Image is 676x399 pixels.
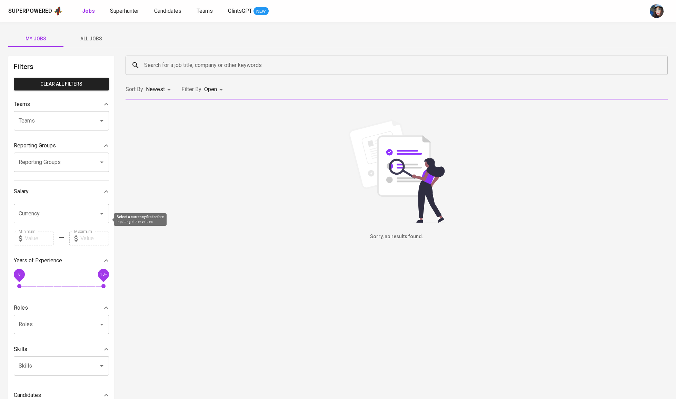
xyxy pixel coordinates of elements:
[53,6,63,16] img: app logo
[14,97,109,111] div: Teams
[14,100,30,108] p: Teams
[154,7,183,16] a: Candidates
[12,35,59,43] span: My Jobs
[204,83,225,96] div: Open
[8,7,52,15] div: Superpowered
[97,157,107,167] button: Open
[82,8,95,14] b: Jobs
[181,85,201,94] p: Filter By
[8,6,63,16] a: Superpoweredapp logo
[14,61,109,72] h6: Filters
[18,272,20,276] span: 0
[197,8,213,14] span: Teams
[25,232,53,245] input: Value
[154,8,181,14] span: Candidates
[14,304,28,312] p: Roles
[228,7,269,16] a: GlintsGPT NEW
[97,320,107,329] button: Open
[82,7,96,16] a: Jobs
[14,301,109,315] div: Roles
[97,116,107,126] button: Open
[110,8,139,14] span: Superhunter
[14,78,109,90] button: Clear All filters
[14,185,109,198] div: Salary
[146,85,165,94] p: Newest
[204,86,217,93] span: Open
[345,119,448,223] img: file_searching.svg
[19,80,103,88] span: Clear All filters
[14,139,109,153] div: Reporting Groups
[254,8,269,15] span: NEW
[650,4,664,18] img: diazagista@glints.com
[14,256,62,265] p: Years of Experience
[14,187,29,196] p: Salary
[228,8,252,14] span: GlintsGPT
[126,233,668,241] h6: Sorry, no results found.
[97,209,107,218] button: Open
[14,142,56,150] p: Reporting Groups
[100,272,107,276] span: 10+
[14,345,27,353] p: Skills
[80,232,109,245] input: Value
[97,361,107,371] button: Open
[68,35,115,43] span: All Jobs
[126,85,143,94] p: Sort By
[146,83,173,96] div: Newest
[110,7,140,16] a: Superhunter
[14,342,109,356] div: Skills
[14,254,109,267] div: Years of Experience
[197,7,214,16] a: Teams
